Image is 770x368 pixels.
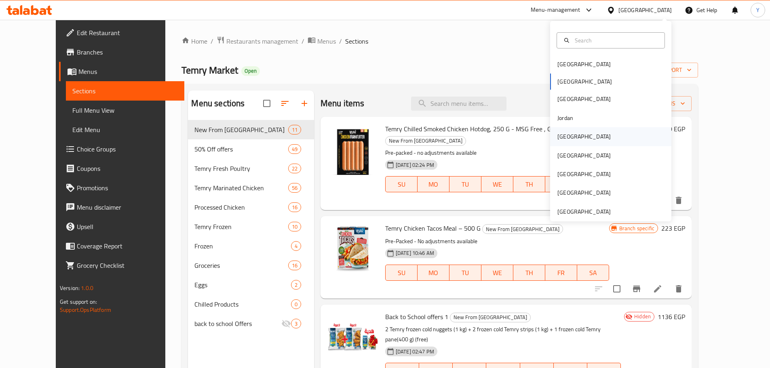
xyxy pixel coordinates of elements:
a: Restaurants management [217,36,298,46]
li: / [211,36,213,46]
span: WE [485,267,510,279]
div: Processed Chicken16 [188,198,314,217]
input: search [411,97,506,111]
a: Upsell [59,217,184,236]
div: 50% Off offers49 [188,139,314,159]
button: delete [669,191,688,210]
span: Branches [77,47,178,57]
span: 2 [291,281,301,289]
span: SU [389,267,414,279]
span: back to school Offers [194,319,281,328]
span: Temry Fresh Poultry [194,164,288,173]
div: items [288,202,301,212]
div: items [291,319,301,328]
span: 56 [289,184,301,192]
div: New From Temry [194,125,288,135]
img: Temry Chilled Smoked Chicken Hotdog, 250 G - MSG Free , Gmo Free [327,123,379,175]
nav: breadcrumb [181,36,698,46]
span: Temry Market [181,61,238,79]
h6: 223 EGP [661,223,685,234]
div: items [288,183,301,193]
div: Temry Marinated Chicken [194,183,288,193]
div: Temry Frozen [194,222,288,231]
img: Temry Chicken Tacos Meal – 500 G [327,223,379,274]
div: items [288,222,301,231]
span: Choice Groups [77,144,178,154]
span: 4 [291,242,301,250]
span: Temry Chilled Smoked Chicken Hotdog, 250 G - MSG Free , Gmo Free [385,123,574,135]
a: Menu disclaimer [59,198,184,217]
div: [GEOGRAPHIC_DATA] [557,60,611,69]
div: Eggs2 [188,275,314,294]
span: FR [548,179,574,190]
button: WE [481,265,513,281]
span: SU [389,179,414,190]
span: WE [485,179,510,190]
div: New From Temry [385,136,466,146]
div: Chilled Products0 [188,294,314,314]
a: Branches [59,42,184,62]
span: Select to update [608,280,625,297]
button: MO [418,265,449,281]
button: TU [449,265,481,281]
span: Processed Chicken [194,202,288,212]
span: New From [GEOGRAPHIC_DATA] [483,225,563,234]
div: items [288,125,301,135]
a: Grocery Checklist [59,256,184,275]
span: Branch specific [616,225,658,232]
li: / [339,36,342,46]
p: Pre-packed - no adjustments available [385,148,609,158]
span: 16 [289,204,301,211]
span: New From [GEOGRAPHIC_DATA] [194,125,288,135]
span: 3 [291,320,301,328]
div: Groceries16 [188,256,314,275]
span: 22 [289,165,301,172]
span: 0 [291,301,301,308]
button: SU [385,265,418,281]
a: Menus [59,62,184,81]
div: New From [GEOGRAPHIC_DATA]11 [188,120,314,139]
button: TH [513,176,545,192]
div: 50% Off offers [194,144,288,154]
span: Promotions [77,183,178,193]
span: MO [421,179,446,190]
h6: 1136 EGP [658,311,685,322]
div: Open [241,66,260,76]
span: TU [453,267,478,279]
div: back to school Offers3 [188,314,314,333]
div: Jordan [557,114,573,122]
span: Grocery Checklist [77,261,178,270]
span: export [652,65,692,75]
span: [DATE] 02:47 PM [392,348,437,355]
a: Sections [66,81,184,101]
span: Temry Chicken Tacos Meal – 500 G [385,222,481,234]
span: Open [241,67,260,74]
li: / [302,36,304,46]
nav: Menu sections [188,117,314,336]
span: Sections [345,36,368,46]
div: items [291,280,301,290]
span: Eggs [194,280,291,290]
div: items [291,241,301,251]
p: Pre-Packed - No adjustments available [385,236,609,246]
div: items [288,164,301,173]
div: [GEOGRAPHIC_DATA] [557,188,611,197]
span: Sections [72,86,178,96]
span: Back to School offers 1 [385,311,448,323]
span: Groceries [194,261,288,270]
div: items [291,299,301,309]
span: New From [GEOGRAPHIC_DATA] [450,313,530,322]
div: Menu-management [531,5,580,15]
button: SA [577,265,609,281]
div: [GEOGRAPHIC_DATA] [557,95,611,103]
span: Y [756,6,759,15]
span: Coupons [77,164,178,173]
span: TH [517,179,542,190]
span: [DATE] 02:24 PM [392,161,437,169]
a: Support.OpsPlatform [60,305,111,315]
p: 2 Temry frozen cold nuggets (1 kg) + 2 frozen cold Temry strips (1 kg) + 1 frozen cold Temry pane... [385,324,621,345]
